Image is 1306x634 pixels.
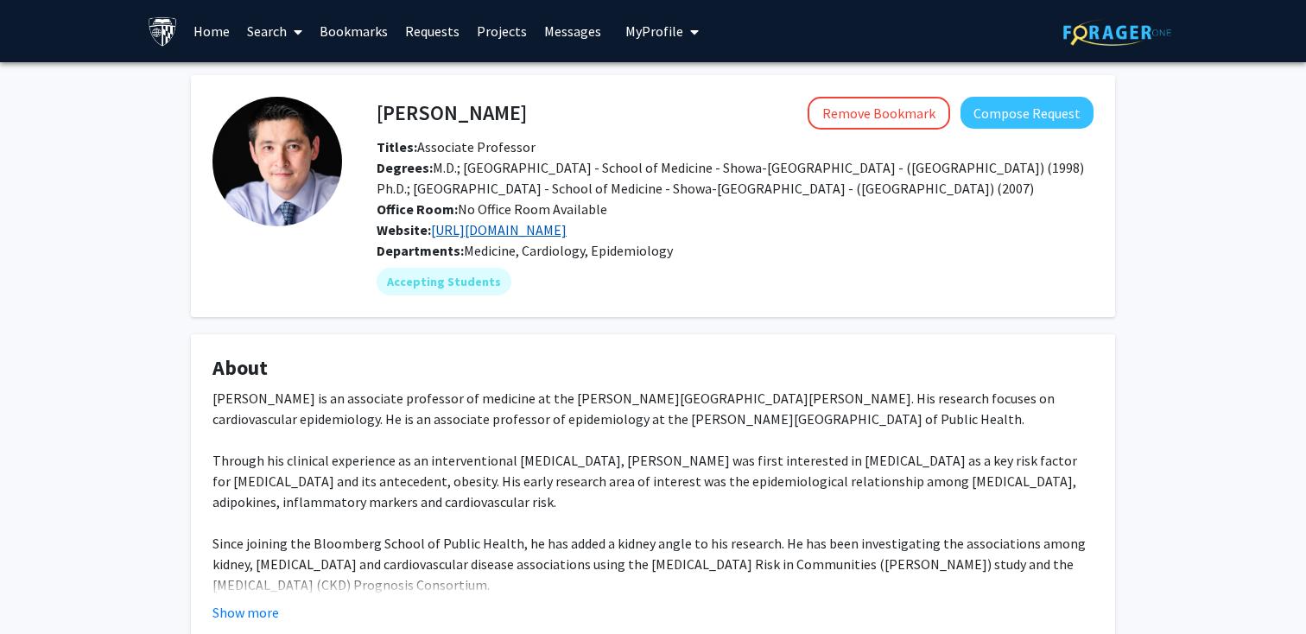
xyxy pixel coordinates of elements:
[625,22,683,40] span: My Profile
[808,97,950,130] button: Remove Bookmark
[1063,19,1171,46] img: ForagerOne Logo
[377,138,536,155] span: Associate Professor
[464,242,673,259] span: Medicine, Cardiology, Epidemiology
[377,200,458,218] b: Office Room:
[960,97,1094,129] button: Compose Request to Kunihiro Matsushita
[377,200,607,218] span: No Office Room Available
[377,159,433,176] b: Degrees:
[238,1,311,61] a: Search
[431,221,567,238] a: Opens in a new tab
[185,1,238,61] a: Home
[396,1,468,61] a: Requests
[468,1,536,61] a: Projects
[212,97,342,226] img: Profile Picture
[13,556,73,621] iframe: Chat
[377,159,1084,197] span: M.D.; [GEOGRAPHIC_DATA] - School of Medicine - Showa-[GEOGRAPHIC_DATA] - ([GEOGRAPHIC_DATA]) (199...
[377,242,464,259] b: Departments:
[536,1,610,61] a: Messages
[212,602,279,623] button: Show more
[148,16,178,47] img: Johns Hopkins University Logo
[377,97,527,129] h4: [PERSON_NAME]
[311,1,396,61] a: Bookmarks
[212,356,1094,381] h4: About
[377,221,431,238] b: Website:
[377,138,417,155] b: Titles:
[377,268,511,295] mat-chip: Accepting Students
